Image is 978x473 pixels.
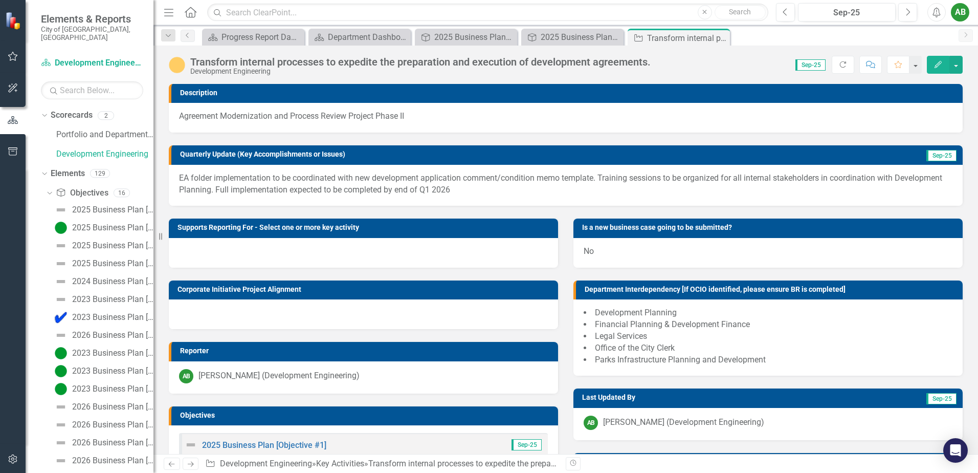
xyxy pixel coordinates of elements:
[220,459,312,468] a: Development Engineering
[595,319,750,329] span: Financial Planning & Development Finance
[179,173,952,196] p: EA folder implementation to be coordinated with new development application comment/condition mem...
[55,240,67,252] img: Not Defined
[582,394,819,401] h3: Last Updated By
[582,224,958,231] h3: Is a new business case going to be submitted?
[56,187,108,199] a: Objectives
[5,11,23,29] img: ClearPoint Strategy
[41,13,143,25] span: Elements & Reports
[169,57,185,73] img: Monitoring Progress
[52,291,153,308] a: 2023 Business Plan [Executive Summary]
[72,313,153,322] div: 2023 Business Plan [Objective #1]
[205,458,558,470] div: » »
[52,363,153,379] a: 2023 Business Plan [Objective #3]
[55,347,67,359] img: Proceeding as Anticipated
[52,327,153,343] a: 2026 Business Plan [Executive Summary]
[585,286,958,293] h3: Department Interdependency [If OCIO identified, please ensure BR is completed]
[98,111,114,120] div: 2
[52,381,153,397] a: 2023 Business Plan [Objective #4]
[177,224,553,231] h3: Supports Reporting For - Select one or more key activity
[52,435,153,451] a: 2026 Business Plan [Objective #3]
[595,331,647,341] span: Legal Services
[55,311,67,324] img: Complete
[56,148,153,160] a: Development Engineering
[52,309,153,326] a: 2023 Business Plan [Objective #1]
[72,295,153,304] div: 2023 Business Plan [Executive Summary]
[207,4,768,21] input: Search ClearPoint...
[52,417,153,433] a: 2026 Business Plan [Objective #2]
[52,238,153,254] a: 2025 Business Plan [Objective #2]
[179,111,952,122] p: Agreement Modernization and Process Review Project Phase II
[795,59,826,71] span: Sep-25
[52,345,153,361] a: 2023 Business Plan [Objective #2]
[55,293,67,306] img: Not Defined
[943,438,968,463] div: Open Intercom Messenger
[72,420,153,429] div: 2026 Business Plan [Objective #2]
[72,456,153,465] div: 2026 Business Plan [Objective #4]
[55,383,67,395] img: Proceeding as Anticipated
[41,81,143,99] input: Search Below...
[595,355,766,364] span: Parks Infrastructure Planning and Development
[798,3,896,21] button: Sep-25
[926,150,957,161] span: Sep-25
[52,453,153,469] a: 2026 Business Plan [Objective #4]
[202,440,326,450] a: 2025 Business Plan [Objective #1]
[90,169,110,178] div: 129
[72,438,153,447] div: 2026 Business Plan [Objective #3]
[55,222,67,234] img: Proceeding as Anticipated
[72,277,153,286] div: 2024 Business Plan [Executive Summary]
[205,31,302,44] a: Progress Report Dashboard
[190,56,651,68] div: Transform internal processes to expedite the preparation and execution of development agreements.
[180,412,553,419] h3: Objectives
[179,369,193,383] div: AB
[72,384,153,394] div: 2023 Business Plan [Objective #4]
[55,401,67,413] img: Not Defined
[417,31,515,44] a: 2025 Business Plan [Objective #2]
[311,31,408,44] a: Department Dashboard
[55,437,67,449] img: Not Defined
[180,89,958,97] h3: Description
[180,347,553,355] h3: Reporter
[72,205,153,214] div: 2025 Business Plan [Executive Summary]
[52,399,153,415] a: 2026 Business Plan [Objective #1]
[715,5,766,19] button: Search
[41,57,143,69] a: Development Engineering
[72,402,153,412] div: 2026 Business Plan [Objective #1]
[56,129,153,141] a: Portfolio and Department Scorecards
[198,370,360,382] div: [PERSON_NAME] (Development Engineering)
[114,188,130,197] div: 16
[541,31,621,44] div: 2025 Business Plan [Objective #1]
[52,273,153,290] a: 2024 Business Plan [Executive Summary]
[52,202,153,218] a: 2025 Business Plan [Executive Summary]
[584,416,598,430] div: AB
[55,257,67,270] img: Not Defined
[368,459,729,468] div: Transform internal processes to expedite the preparation and execution of development agreements.
[55,329,67,341] img: Not Defined
[72,349,153,358] div: 2023 Business Plan [Objective #2]
[584,246,594,256] span: No
[185,439,197,451] img: Not Defined
[72,241,153,250] div: 2025 Business Plan [Objective #2]
[603,417,764,428] div: [PERSON_NAME] (Development Engineering)
[177,286,553,293] h3: Corporate Initiative Project Alignment
[190,68,651,75] div: Development Engineering
[729,8,751,16] span: Search
[72,367,153,376] div: 2023 Business Plan [Objective #3]
[41,25,143,42] small: City of [GEOGRAPHIC_DATA], [GEOGRAPHIC_DATA]
[180,150,834,158] h3: Quarterly Update (Key Accomplishments or Issues)
[595,343,675,353] span: Office of the City Clerk
[802,7,892,19] div: Sep-25
[51,168,85,180] a: Elements
[512,439,542,450] span: Sep-25
[951,3,969,21] button: AB
[52,255,153,272] a: 2025 Business Plan [Objective #3]
[72,259,153,268] div: 2025 Business Plan [Objective #3]
[328,31,408,44] div: Department Dashboard
[52,220,153,236] a: 2025 Business Plan [Objective #1]
[55,419,67,431] img: Not Defined
[647,32,727,45] div: Transform internal processes to expedite the preparation and execution of development agreements.
[595,308,677,317] span: Development Planning
[524,31,621,44] a: 2025 Business Plan [Objective #1]
[926,393,957,404] span: Sep-25
[55,455,67,467] img: Not Defined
